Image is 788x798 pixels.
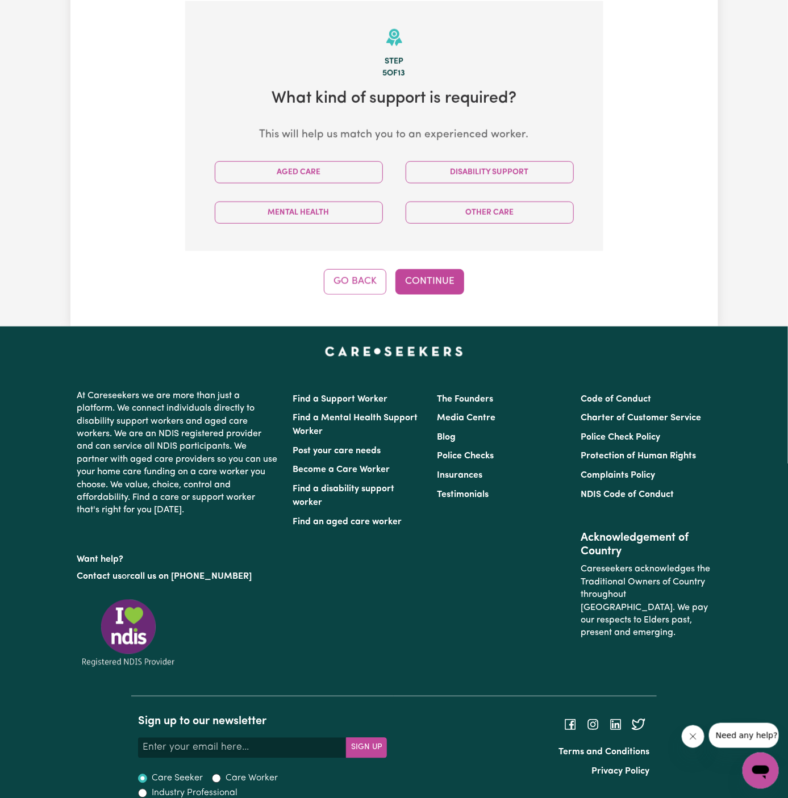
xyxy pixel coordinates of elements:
button: Continue [395,269,464,294]
a: Blog [437,433,456,442]
h2: Acknowledgement of Country [581,532,711,559]
h2: What kind of support is required? [203,89,585,109]
iframe: Message from company [709,723,779,748]
a: Find a disability support worker [293,485,395,508]
p: Careseekers acknowledges the Traditional Owners of Country throughout [GEOGRAPHIC_DATA]. We pay o... [581,559,711,644]
img: Registered NDIS provider [77,598,180,669]
p: or [77,566,280,588]
a: Follow Careseekers on Instagram [586,720,600,729]
a: Become a Care Worker [293,466,390,475]
a: Media Centre [437,414,495,423]
a: Contact us [77,573,122,582]
a: Careseekers home page [325,347,463,356]
button: Other Care [406,202,574,224]
button: Subscribe [346,738,387,758]
div: 5 of 13 [203,68,585,80]
a: Police Check Policy [581,433,660,442]
a: call us on [PHONE_NUMBER] [131,573,252,582]
iframe: Button to launch messaging window [743,753,779,789]
a: Follow Careseekers on Twitter [632,720,645,729]
a: Post your care needs [293,447,381,456]
a: Complaints Policy [581,471,655,481]
p: Want help? [77,549,280,566]
a: NDIS Code of Conduct [581,491,674,500]
p: This will help us match you to an experienced worker. [203,127,585,144]
a: Find a Mental Health Support Worker [293,414,418,437]
a: Follow Careseekers on Facebook [564,720,577,729]
a: Insurances [437,471,482,481]
button: Aged Care [215,161,383,183]
a: Privacy Policy [592,767,650,776]
label: Care Seeker [152,772,203,786]
p: At Careseekers we are more than just a platform. We connect individuals directly to disability su... [77,386,280,522]
a: The Founders [437,395,493,404]
iframe: Close message [682,725,704,748]
button: Go Back [324,269,386,294]
a: Code of Conduct [581,395,651,404]
a: Protection of Human Rights [581,452,696,461]
h2: Sign up to our newsletter [138,715,387,729]
a: Charter of Customer Service [581,414,701,423]
a: Testimonials [437,491,489,500]
a: Find an aged care worker [293,518,402,527]
a: Follow Careseekers on LinkedIn [609,720,623,729]
a: Terms and Conditions [559,748,650,757]
div: Step [203,56,585,68]
a: Find a Support Worker [293,395,388,404]
button: Disability Support [406,161,574,183]
a: Police Checks [437,452,494,461]
button: Mental Health [215,202,383,224]
input: Enter your email here... [138,738,347,758]
label: Care Worker [226,772,278,786]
